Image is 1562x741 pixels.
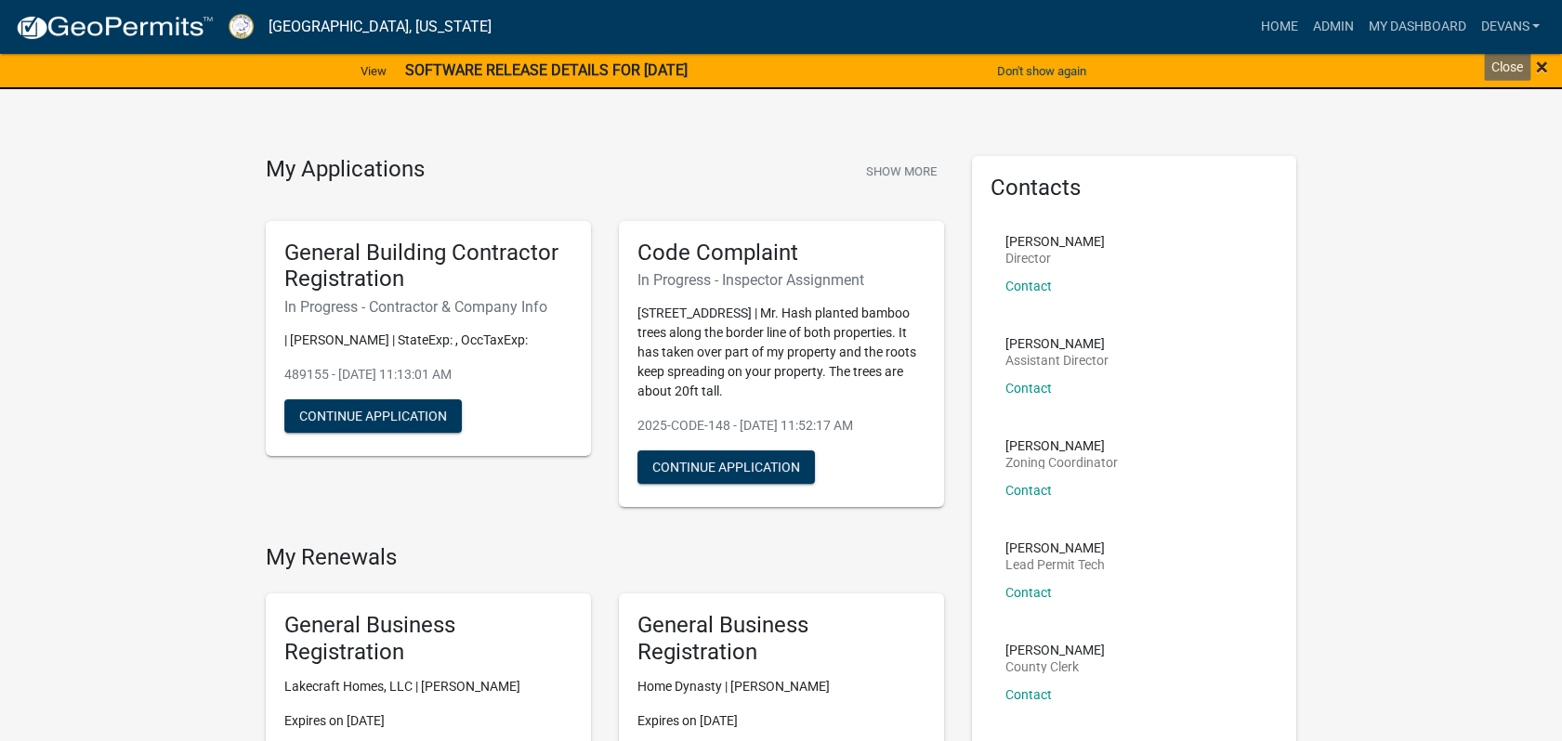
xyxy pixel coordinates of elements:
a: Contact [1005,279,1052,293]
p: 2025-CODE-148 - [DATE] 11:52:17 AM [637,416,925,435]
p: [PERSON_NAME] [1005,541,1105,554]
p: Zoning Coordinator [1005,456,1118,469]
button: Close [1536,56,1548,78]
a: Contact [1005,381,1052,396]
h4: My Renewals [266,544,944,571]
img: Putnam County, Georgia [229,14,254,39]
p: Expires on [DATE] [284,711,572,731]
a: devans [1473,9,1547,45]
div: Close [1484,54,1530,81]
button: Show More [859,156,944,187]
button: Don't show again [990,56,1094,86]
strong: SOFTWARE RELEASE DETAILS FOR [DATE] [405,61,688,79]
p: 489155 - [DATE] 11:13:01 AM [284,365,572,384]
h5: General Business Registration [284,612,572,666]
a: Home [1253,9,1305,45]
h6: In Progress - Inspector Assignment [637,271,925,289]
p: [PERSON_NAME] [1005,643,1105,656]
p: [PERSON_NAME] [1005,337,1109,350]
h5: General Business Registration [637,612,925,666]
p: Lakecraft Homes, LLC | [PERSON_NAME] [284,677,572,696]
p: Lead Permit Tech [1005,558,1105,571]
h5: Contacts [991,175,1279,201]
a: [GEOGRAPHIC_DATA], [US_STATE] [269,11,492,43]
span: × [1536,54,1548,80]
p: Home Dynasty | [PERSON_NAME] [637,677,925,696]
button: Continue Application [284,399,462,433]
p: [PERSON_NAME] [1005,235,1105,248]
p: | [PERSON_NAME] | StateExp: , OccTaxExp: [284,331,572,350]
a: Contact [1005,687,1052,702]
h5: General Building Contractor Registration [284,240,572,293]
a: Contact [1005,483,1052,498]
a: View [353,56,394,86]
a: My Dashboard [1360,9,1473,45]
h5: Code Complaint [637,240,925,266]
p: Assistant Director [1005,354,1109,367]
h4: My Applications [266,156,425,184]
p: Director [1005,252,1105,265]
a: Contact [1005,585,1052,600]
h6: In Progress - Contractor & Company Info [284,298,572,316]
a: Admin [1305,9,1360,45]
p: [PERSON_NAME] [1005,439,1118,452]
p: Expires on [DATE] [637,711,925,731]
p: County Clerk [1005,660,1105,673]
p: [STREET_ADDRESS] | Mr. Hash planted bamboo trees along the border line of both properties. It has... [637,304,925,401]
button: Continue Application [637,450,815,484]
